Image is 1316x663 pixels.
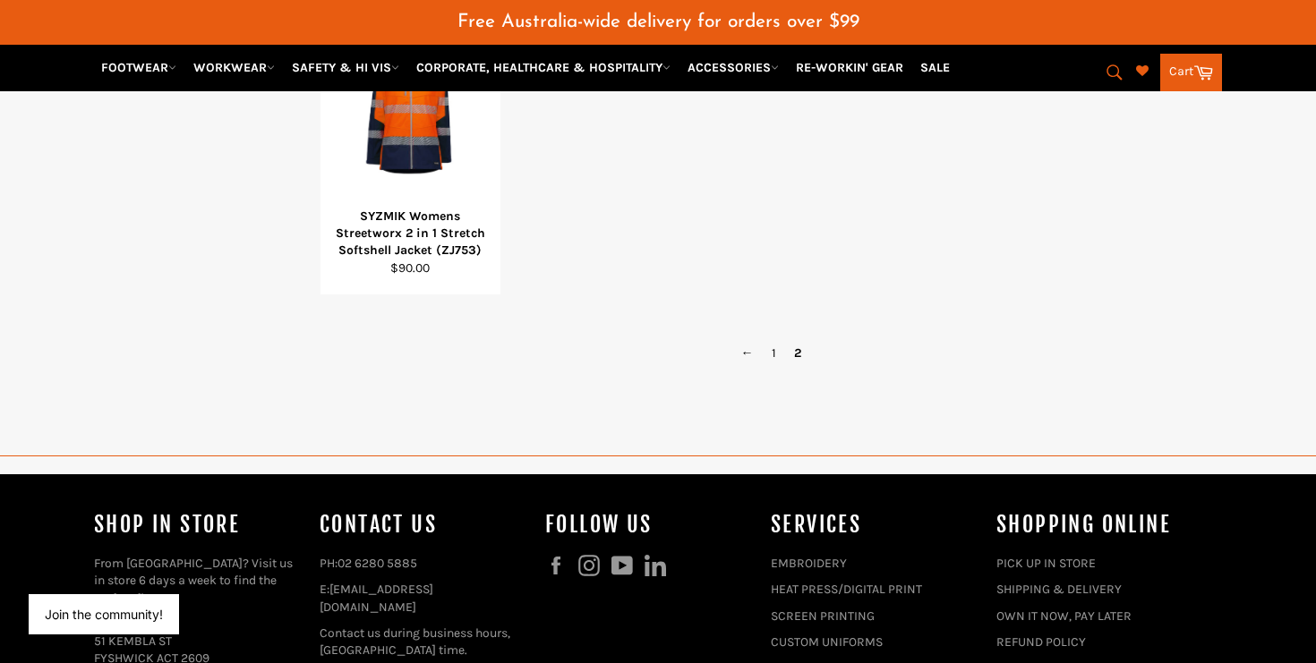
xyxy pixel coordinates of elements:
[320,582,433,614] a: [EMAIL_ADDRESS][DOMAIN_NAME]
[332,208,490,259] div: SYZMIK Womens Streetworx 2 in 1 Stretch Softshell Jacket (ZJ753)
[457,13,859,31] span: Free Australia-wide delivery for orders over $99
[680,52,786,83] a: ACCESSORIES
[545,510,753,540] h4: Follow us
[1160,54,1222,91] a: Cart
[45,607,163,622] button: Join the community!
[785,340,810,366] span: 2
[732,340,763,366] a: ←
[338,556,417,571] a: 02 6280 5885
[771,634,883,650] a: CUSTOM UNIFORMS
[771,608,875,624] a: SCREEN PRINTING
[996,582,1122,597] a: SHIPPING & DELIVERY
[94,52,184,83] a: FOOTWEAR
[94,555,302,607] p: From [GEOGRAPHIC_DATA]? Visit us in store 6 days a week to find the perfect fit.
[771,556,847,571] a: EMBROIDERY
[186,52,282,83] a: WORKWEAR
[320,510,527,540] h4: Contact Us
[771,582,922,597] a: HEAT PRESS/DIGITAL PRINT
[409,52,678,83] a: CORPORATE, HEALTHCARE & HOSPITALITY
[996,608,1132,624] a: OWN IT NOW, PAY LATER
[996,556,1096,571] a: PICK UP IN STORE
[913,52,957,83] a: SALE
[94,510,302,540] h4: Shop In Store
[320,581,527,616] p: E:
[320,555,527,572] p: PH:
[320,625,527,659] p: Contact us during business hours, [GEOGRAPHIC_DATA] time.
[771,510,978,540] h4: services
[763,340,785,366] a: 1
[285,52,406,83] a: SAFETY & HI VIS
[996,634,1086,650] a: REFUND POLICY
[996,510,1204,540] h4: SHOPPING ONLINE
[789,52,910,83] a: RE-WORKIN' GEAR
